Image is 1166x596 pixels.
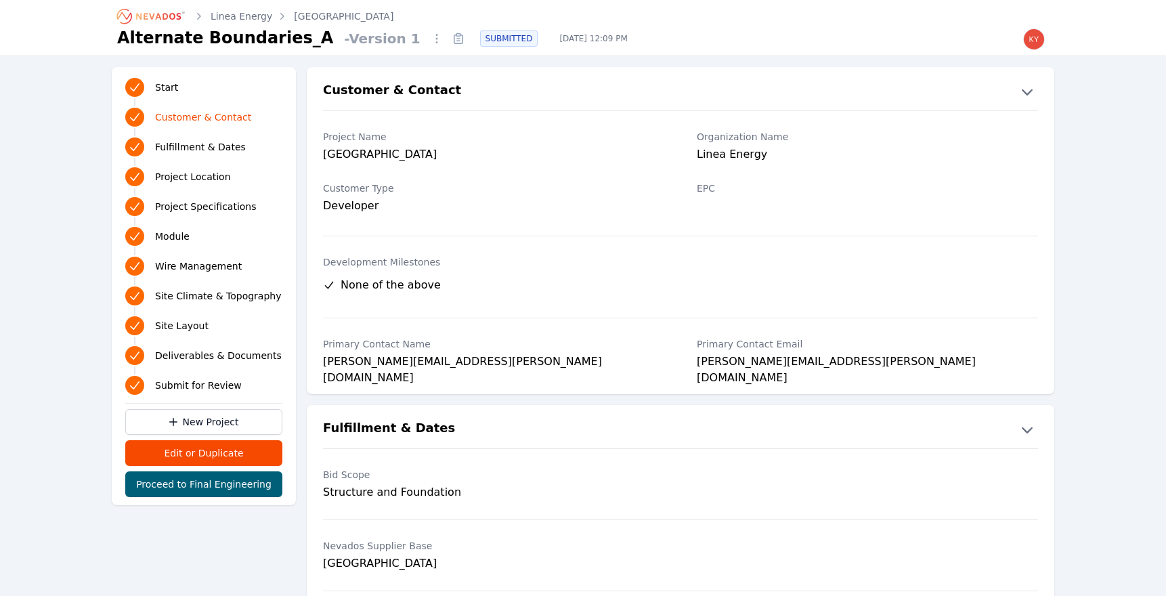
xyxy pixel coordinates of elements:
label: Bid Scope [323,468,664,482]
label: Organization Name [697,130,1038,144]
h2: Fulfillment & Dates [323,419,455,440]
span: Deliverables & Documents [155,349,282,362]
nav: Progress [125,75,282,398]
span: Project Specifications [155,200,257,213]
nav: Breadcrumb [117,5,393,27]
label: Development Milestones [323,255,1038,269]
div: [GEOGRAPHIC_DATA] [323,555,664,572]
label: Nevados Supplier Base [323,539,664,553]
span: [DATE] 12:09 PM [548,33,638,44]
h1: Alternate Boundaries_A [117,27,333,49]
label: EPC [697,182,1038,195]
button: Edit or Duplicate [125,440,282,466]
span: Customer & Contact [155,110,251,124]
button: Fulfillment & Dates [307,419,1054,440]
span: None of the above [341,277,441,293]
a: New Project [125,409,282,435]
div: Linea Energy [697,146,1038,165]
span: Fulfillment & Dates [155,140,246,154]
div: SUBMITTED [480,30,538,47]
div: [PERSON_NAME][EMAIL_ADDRESS][PERSON_NAME][DOMAIN_NAME] [697,354,1038,372]
label: Customer Type [323,182,664,195]
a: Linea Energy [211,9,272,23]
span: - Version 1 [339,29,425,48]
label: Primary Contact Email [697,337,1038,351]
span: Wire Management [155,259,242,273]
span: Start [155,81,178,94]
button: Customer & Contact [307,81,1054,102]
div: [PERSON_NAME][EMAIL_ADDRESS][PERSON_NAME][DOMAIN_NAME] [323,354,664,372]
label: Primary Contact Name [323,337,664,351]
label: Project Name [323,130,664,144]
span: Site Climate & Topography [155,289,281,303]
span: Site Layout [155,319,209,333]
span: Module [155,230,190,243]
span: Project Location [155,170,231,184]
span: Submit for Review [155,379,242,392]
a: [GEOGRAPHIC_DATA] [294,9,393,23]
div: Structure and Foundation [323,484,664,501]
div: Developer [323,198,664,214]
button: Proceed to Final Engineering [125,471,282,497]
div: [GEOGRAPHIC_DATA] [323,146,664,165]
h2: Customer & Contact [323,81,461,102]
img: kyle.macdougall@nevados.solar [1023,28,1045,50]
